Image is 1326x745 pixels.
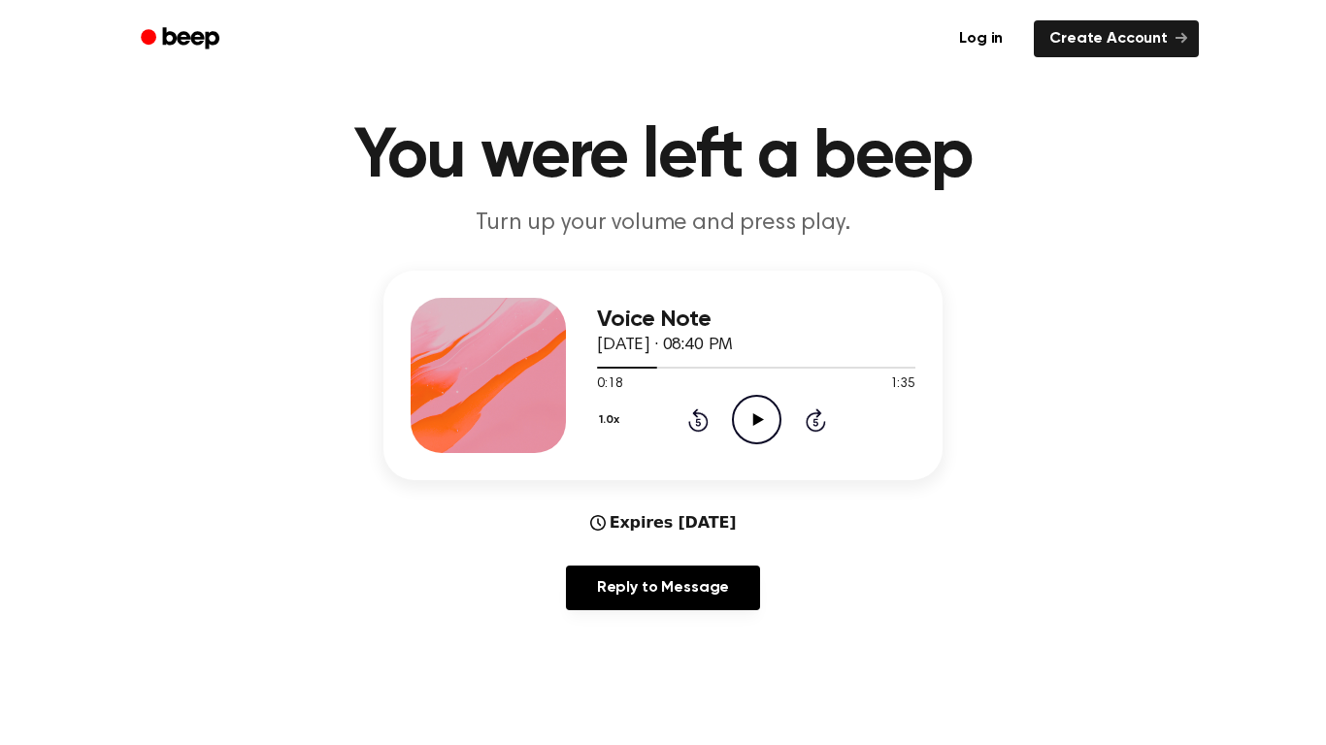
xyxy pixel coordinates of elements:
a: Beep [127,20,237,58]
a: Log in [940,16,1022,61]
span: 0:18 [597,374,622,395]
div: Expires [DATE] [590,511,737,534]
h3: Voice Note [597,307,915,333]
button: 1.0x [597,404,626,437]
a: Reply to Message [566,566,760,610]
p: Turn up your volume and press play. [290,208,1036,240]
span: 1:35 [890,374,915,395]
h1: You were left a beep [166,122,1160,192]
span: [DATE] · 08:40 PM [597,337,733,354]
a: Create Account [1034,20,1199,57]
